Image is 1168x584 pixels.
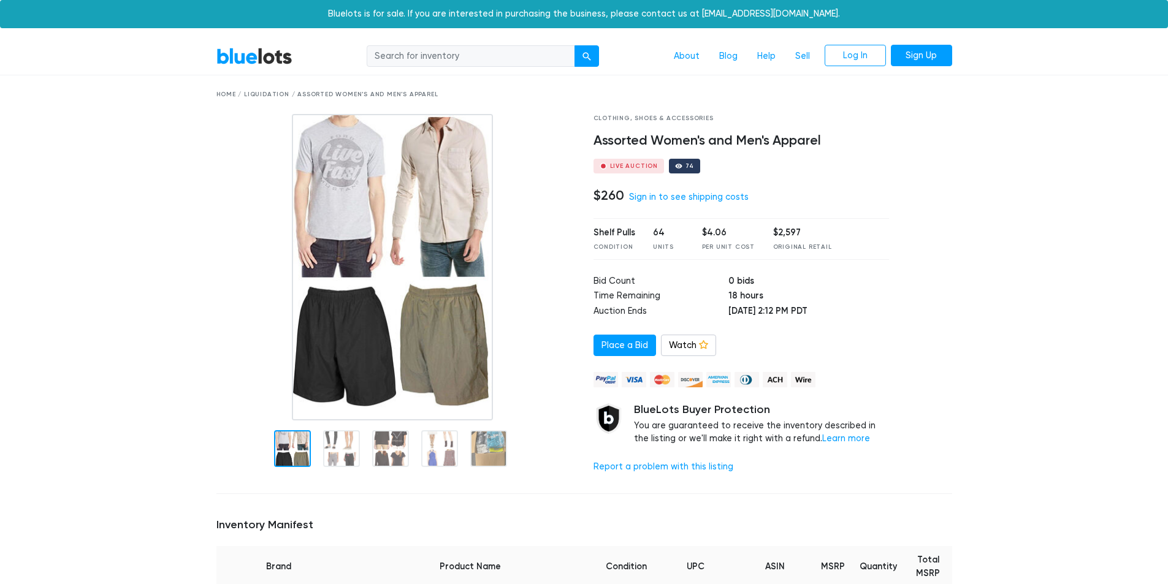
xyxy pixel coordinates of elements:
a: Watch [661,335,716,357]
div: You are guaranteed to receive the inventory described in the listing or we'll make it right with ... [634,403,890,446]
div: Units [653,243,684,252]
img: paypal_credit-80455e56f6e1299e8d57f40c0dcee7b8cd4ae79b9eccbfc37e2480457ba36de9.png [594,372,618,387]
div: Shelf Pulls [594,226,635,240]
h4: Assorted Women's and Men's Apparel [594,133,890,149]
a: Learn more [822,433,870,444]
a: Log In [825,45,886,67]
td: 18 hours [728,289,889,305]
td: [DATE] 2:12 PM PDT [728,305,889,320]
a: Sell [785,45,820,68]
img: buyer_protection_shield-3b65640a83011c7d3ede35a8e5a80bfdfaa6a97447f0071c1475b91a4b0b3d01.png [594,403,624,434]
h5: BlueLots Buyer Protection [634,403,890,417]
td: 0 bids [728,275,889,290]
h5: Inventory Manifest [216,518,952,532]
input: Search for inventory [367,45,575,67]
div: Condition [594,243,635,252]
a: Sign in to see shipping costs [629,192,749,202]
td: Bid Count [594,275,729,290]
div: $4.06 [702,226,755,240]
div: Home / Liquidation / Assorted Women's and Men's Apparel [216,90,952,99]
div: Original Retail [773,243,832,252]
a: About [664,45,709,68]
img: discover-82be18ecfda2d062aad2762c1ca80e2d36a4073d45c9e0ffae68cd515fbd3d32.png [678,372,703,387]
div: Live Auction [610,163,658,169]
img: wire-908396882fe19aaaffefbd8e17b12f2f29708bd78693273c0e28e3a24408487f.png [791,372,815,387]
a: BlueLots [216,47,292,65]
a: Place a Bid [594,335,656,357]
a: Sign Up [891,45,952,67]
div: 64 [653,226,684,240]
td: Auction Ends [594,305,729,320]
img: visa-79caf175f036a155110d1892330093d4c38f53c55c9ec9e2c3a54a56571784bb.png [622,372,646,387]
h4: $260 [594,188,624,203]
img: diners_club-c48f30131b33b1bb0e5d0e2dbd43a8bea4cb12cb2961413e2f4250e06c020426.png [735,372,759,387]
img: american_express-ae2a9f97a040b4b41f6397f7637041a5861d5f99d0716c09922aba4e24c8547d.png [706,372,731,387]
img: a65d1ce2-2e3b-4ca0-9f9b-aeaec4eb6b41-1744404608.jpg [292,114,492,420]
a: Blog [709,45,747,68]
div: Per Unit Cost [702,243,755,252]
div: $2,597 [773,226,832,240]
td: Time Remaining [594,289,729,305]
div: Clothing, Shoes & Accessories [594,114,890,123]
a: Help [747,45,785,68]
img: mastercard-42073d1d8d11d6635de4c079ffdb20a4f30a903dc55d1612383a1b395dd17f39.png [650,372,674,387]
div: 74 [685,163,694,169]
a: Report a problem with this listing [594,461,733,472]
img: ach-b7992fed28a4f97f893c574229be66187b9afb3f1a8d16a4691d3d3140a8ab00.png [763,372,787,387]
